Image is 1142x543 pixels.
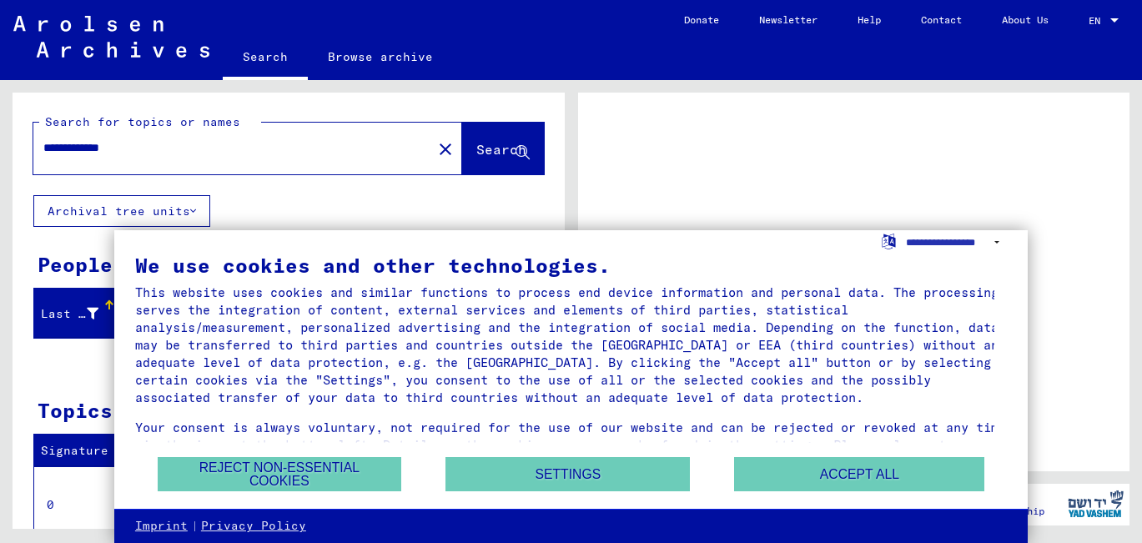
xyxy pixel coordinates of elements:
[135,518,188,535] a: Imprint
[34,290,116,337] mat-header-cell: Last Name
[45,114,240,129] mat-label: Search for topics or names
[435,139,455,159] mat-icon: close
[41,300,119,327] div: Last Name
[13,16,209,58] img: Arolsen_neg.svg
[135,419,1007,471] div: Your consent is always voluntary, not required for the use of our website and can be rejected or ...
[201,518,306,535] a: Privacy Policy
[38,249,113,279] div: People
[33,195,210,227] button: Archival tree units
[429,132,462,165] button: Clear
[135,284,1007,406] div: This website uses cookies and similar functions to process end device information and personal da...
[1089,15,1107,27] span: EN
[34,466,149,543] td: 0
[38,395,113,425] div: Topics
[41,438,153,465] div: Signature
[41,305,98,323] div: Last Name
[445,457,690,491] button: Settings
[734,457,984,491] button: Accept all
[41,442,136,460] div: Signature
[308,37,453,77] a: Browse archive
[135,255,1007,275] div: We use cookies and other technologies.
[158,457,402,491] button: Reject non-essential cookies
[1064,483,1127,525] img: yv_logo.png
[476,141,526,158] span: Search
[223,37,308,80] a: Search
[462,123,544,174] button: Search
